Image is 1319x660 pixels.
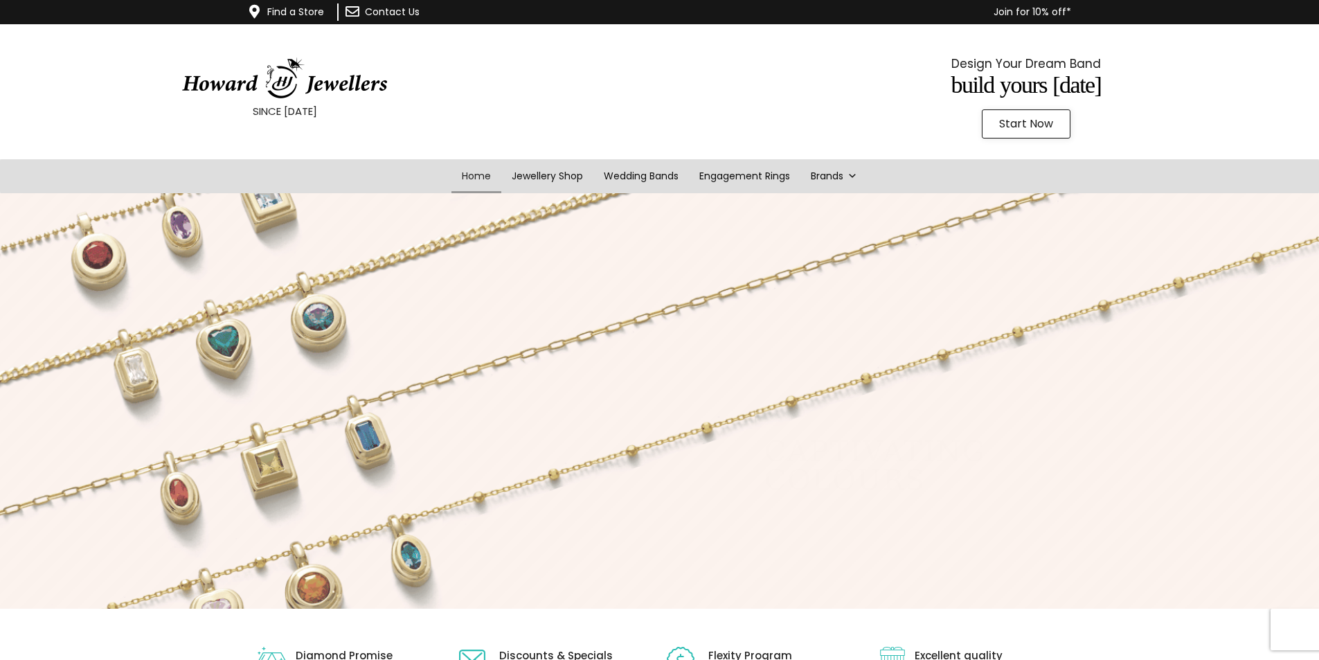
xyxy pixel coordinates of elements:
a: Engagement Rings [689,159,800,193]
rs-layer: captivating colours [764,438,986,494]
img: HowardJewellersLogo-04 [181,57,388,99]
a: Wedding Bands [593,159,689,193]
p: Join for 10% off* [501,3,1071,21]
a: Start Now [982,109,1070,139]
a: Brands [800,159,868,193]
a: Find a Store [267,5,324,19]
p: SINCE [DATE] [35,102,535,121]
a: Jewellery Shop [501,159,593,193]
a: Contact Us [365,5,420,19]
p: Design Your Dream Band [776,53,1276,74]
span: Start Now [999,118,1053,130]
a: Home [451,159,501,193]
span: Build Yours [DATE] [951,72,1102,98]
